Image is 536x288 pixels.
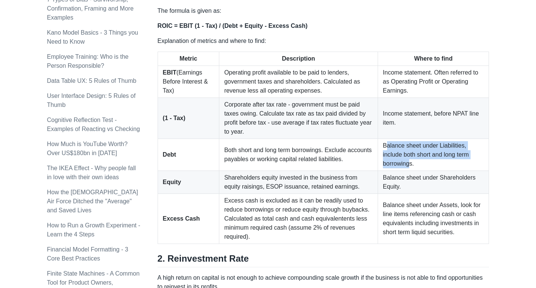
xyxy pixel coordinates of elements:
td: Income statement. Often referred to as Operating Profit or Operating Earnings. [378,66,489,98]
td: Corporate after tax rate - government must be paid taxes owing. Calculate tax rate as tax paid di... [219,98,378,139]
strong: Excess Cash [163,215,200,222]
td: (Earnings Before Interest & Tax) [158,66,219,98]
td: Balance sheet under Liabilities, include both short and long term borrowings. [378,139,489,171]
td: Both short and long term borrowings. Exclude accounts payables or working capital related liabili... [219,139,378,171]
strong: ROIC = EBIT (1 - Tax) / (Debt + Equity - Excess Cash) [158,23,308,29]
strong: EBIT [163,69,176,76]
strong: Equity [163,179,181,185]
td: Income statement, before NPAT line item. [378,98,489,139]
a: Kano Model Basics - 3 Things you Need to Know [47,29,138,45]
a: Data Table UX: 5 Rules of Thumb [47,78,137,84]
td: Balance sheet under Shareholders Equity. [378,171,489,194]
td: Operating profit available to be paid to lenders, government taxes and shareholders. Calculated a... [219,66,378,98]
th: Metric [158,52,219,66]
td: Excess cash is excluded as it can be readily used to reduce borrowings or reduce equity through b... [219,194,378,244]
strong: Debt [163,151,176,158]
p: Explanation of metrics and where to find: [158,37,489,46]
h2: 2. Reinvestment Rate [158,253,489,267]
a: User Interface Design: 5 Rules of Thumb [47,93,136,108]
a: How the [DEMOGRAPHIC_DATA] Air Force Ditched the "Average" and Saved Lives [47,189,138,213]
a: Cognitive Reflection Test - Examples of Reacting vs Checking [47,117,140,132]
p: The formula is given as: [158,6,489,15]
a: Employee Training: Who is the Person Responsible? [47,53,129,69]
a: Financial Model Formatting - 3 Core Best Practices [47,246,128,262]
td: Shareholders equity invested in the business from equity raisings, ESOP issuance, retained earnings. [219,171,378,194]
th: Where to find [378,52,489,66]
th: Description [219,52,378,66]
strong: (1 - Tax) [163,115,185,121]
td: Balance sheet under Assets, look for line items referencing cash or cash equivalents including in... [378,194,489,244]
a: How to Run a Growth Experiment - Learn the 4 Steps [47,222,140,238]
a: How Much is YouTube Worth? Over US$180bn in [DATE] [47,141,128,156]
a: The IKEA Effect - Why people fall in love with their own ideas [47,165,136,180]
